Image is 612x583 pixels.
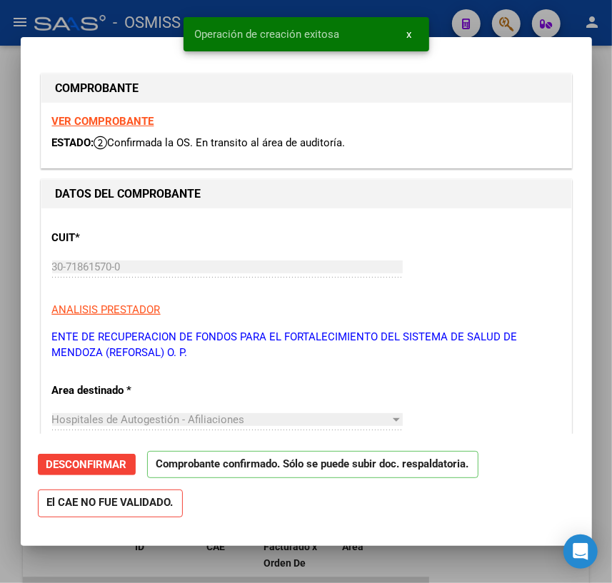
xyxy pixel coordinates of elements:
p: CUIT [52,230,205,246]
span: ESTADO: [52,136,94,149]
span: ANALISIS PRESTADOR [52,303,161,316]
strong: DATOS DEL COMPROBANTE [56,187,201,201]
div: Open Intercom Messenger [563,534,598,569]
span: Hospitales de Autogestión - Afiliaciones [52,413,245,426]
a: VER COMPROBANTE [52,115,154,128]
span: x [407,28,412,41]
span: Confirmada la OS. En transito al área de auditoría. [94,136,346,149]
strong: El CAE NO FUE VALIDADO. [38,490,183,517]
button: x [396,21,423,47]
span: Desconfirmar [46,458,127,471]
strong: COMPROBANTE [56,81,139,95]
span: Operación de creación exitosa [195,27,340,41]
p: Comprobante confirmado. Sólo se puede subir doc. respaldatoria. [147,451,478,479]
p: Area destinado * [52,382,205,399]
button: Desconfirmar [38,454,136,475]
p: ENTE DE RECUPERACION DE FONDOS PARA EL FORTALECIMIENTO DEL SISTEMA DE SALUD DE MENDOZA (REFORSAL)... [52,329,561,361]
